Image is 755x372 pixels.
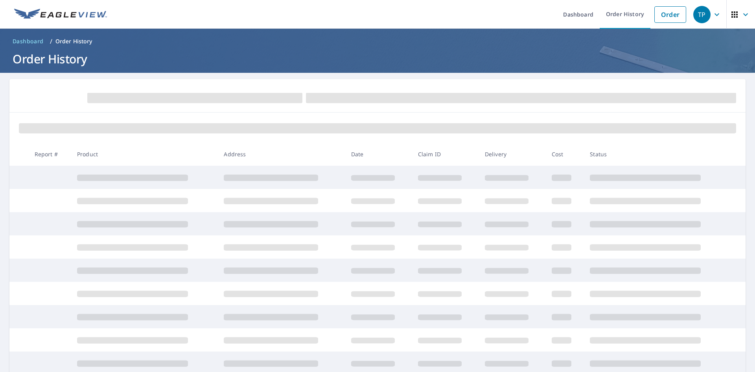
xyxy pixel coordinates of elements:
th: Date [345,143,412,166]
th: Address [217,143,344,166]
th: Cost [545,143,584,166]
th: Status [584,143,731,166]
div: TP [693,6,711,23]
nav: breadcrumb [9,35,746,48]
a: Order [654,6,686,23]
th: Report # [28,143,71,166]
th: Claim ID [412,143,479,166]
img: EV Logo [14,9,107,20]
span: Dashboard [13,37,44,45]
a: Dashboard [9,35,47,48]
th: Delivery [479,143,545,166]
h1: Order History [9,51,746,67]
li: / [50,37,52,46]
th: Product [71,143,217,166]
p: Order History [55,37,92,45]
